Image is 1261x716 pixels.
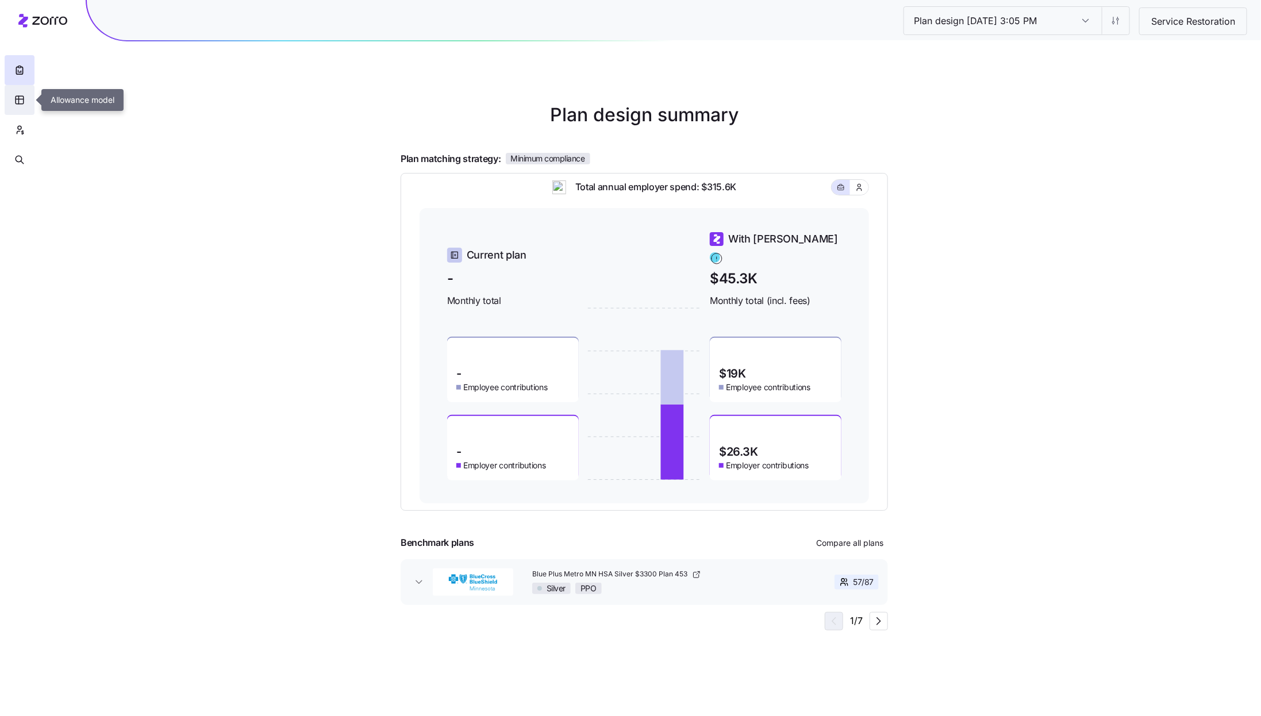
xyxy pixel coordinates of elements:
[726,460,809,471] span: Employer contributions
[401,152,501,166] span: Plan matching strategy:
[401,559,888,605] button: BlueCross BlueShield of MinnesotaBlue Plus Metro MN HSA Silver $3300 Plan 453SilverPPO57/87
[728,231,838,247] span: With [PERSON_NAME]
[532,569,690,579] span: Blue Plus Metro MN HSA Silver $3300 Plan 453
[566,180,736,194] span: Total annual employer spend: $315.6K
[719,446,758,457] span: $26.3K
[401,101,888,129] h1: Plan design summary
[447,268,579,289] span: -
[816,537,883,549] span: Compare all plans
[710,294,841,308] span: Monthly total (incl. fees)
[456,446,462,457] span: -
[532,569,781,579] a: Blue Plus Metro MN HSA Silver $3300 Plan 453
[463,460,546,471] span: Employer contributions
[463,382,548,393] span: Employee contributions
[552,180,566,194] img: ai-icon.png
[433,568,513,596] img: BlueCross BlueShield of Minnesota
[401,536,474,550] span: Benchmark plans
[467,247,526,263] span: Current plan
[456,368,462,379] span: -
[812,534,888,552] button: Compare all plans
[1102,7,1129,34] button: Settings
[1142,14,1244,29] span: Service Restoration
[447,294,579,308] span: Monthly total
[719,368,745,379] span: $19K
[547,583,566,594] span: Silver
[854,576,874,588] span: 57 / 87
[825,612,888,630] div: 1 / 7
[580,583,597,594] span: PPO
[511,153,585,164] span: Minimum compliance
[710,268,841,289] span: $45.3K
[726,382,810,393] span: Employee contributions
